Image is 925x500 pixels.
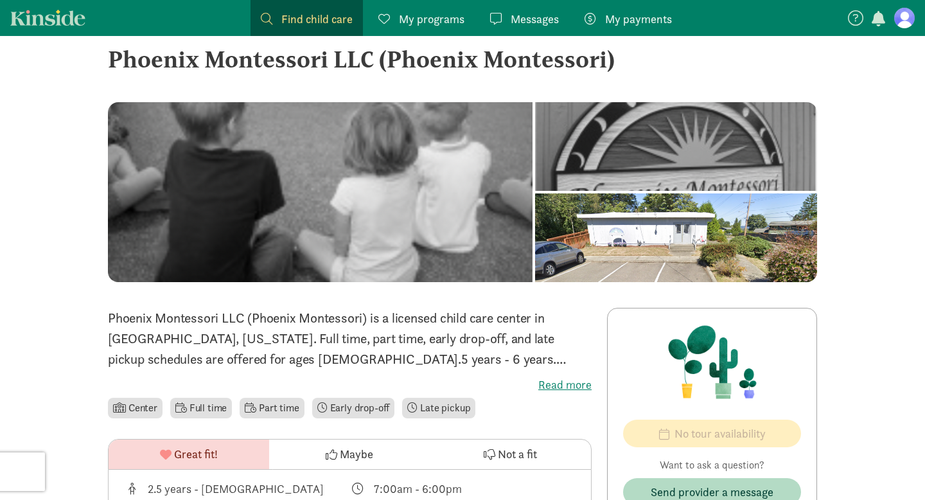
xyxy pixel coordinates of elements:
p: Want to ask a question? [623,458,801,473]
div: Age range for children that this provider cares for [124,480,350,497]
p: Phoenix Montessori LLC (Phoenix Montessori) is a licensed child care center in [GEOGRAPHIC_DATA],... [108,308,592,370]
li: Early drop-off [312,398,395,418]
div: 7:00am - 6:00pm [374,480,462,497]
button: Great fit! [109,440,269,469]
div: Class schedule [350,480,576,497]
button: Not a fit [430,440,591,469]
li: Full time [170,398,232,418]
li: Late pickup [402,398,475,418]
div: 2.5 years - [DEMOGRAPHIC_DATA] [148,480,324,497]
span: Maybe [340,445,373,463]
label: Read more [108,377,592,393]
span: Great fit! [174,445,218,463]
div: Phoenix Montessori LLC (Phoenix Montessori) [108,42,817,76]
li: Part time [240,398,304,418]
span: My programs [399,10,464,28]
span: Not a fit [498,445,537,463]
a: Kinside [10,10,85,26]
span: Find child care [281,10,353,28]
button: No tour availability [623,420,801,447]
span: My payments [605,10,672,28]
button: Maybe [269,440,430,469]
span: No tour availability [674,425,766,442]
li: Center [108,398,163,418]
span: Messages [511,10,559,28]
